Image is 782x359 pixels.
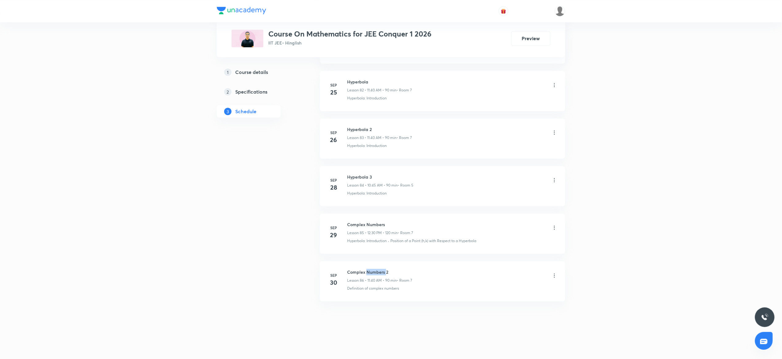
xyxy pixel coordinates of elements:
p: Lesson 85 • 12:30 PM • 120 min [347,230,398,236]
p: • Room 7 [397,278,412,283]
h6: Sep [328,177,340,183]
p: IIT JEE • Hinglish [268,40,431,46]
h6: Hyperbola 2 [347,126,412,133]
h6: Hyperbola [347,79,412,85]
p: Definition of complex numbers [347,286,399,291]
p: • Room 5 [398,183,413,188]
p: Hyperbola: Introduction [347,191,387,196]
p: 1 [224,68,232,76]
h4: 26 [328,135,340,145]
button: Preview [511,31,550,46]
h4: 29 [328,230,340,240]
h5: Course details [235,68,268,76]
a: Company Logo [217,7,266,16]
h6: Sep [328,82,340,88]
img: Shivank [555,6,565,16]
h6: Complex Numbers 2 [347,269,412,275]
h3: Course On Mathematics for JEE Conquer 1 2026 [268,29,431,38]
h4: 25 [328,88,340,97]
p: • Room 7 [397,135,412,141]
img: ttu [761,314,769,321]
h5: Schedule [235,108,256,115]
p: Hyperbola: Introduction [347,95,387,101]
img: avatar [501,8,506,14]
p: Position of a Point (h,k) with Respect to a Hyperbola [390,238,476,244]
p: 2 [224,88,232,95]
h4: 30 [328,278,340,287]
button: avatar [499,6,508,16]
a: 1Course details [217,66,300,78]
h6: Sep [328,130,340,135]
h5: Specifications [235,88,267,95]
h6: Sep [328,272,340,278]
p: Lesson 86 • 11:40 AM • 90 min [347,278,397,283]
p: Lesson 84 • 10:45 AM • 90 min [347,183,398,188]
p: • Room 7 [398,230,413,236]
h4: 28 [328,183,340,192]
img: Company Logo [217,7,266,14]
p: • Room 7 [397,87,412,93]
p: Hyperbola: Introduction [347,143,387,149]
img: 7CF4CCA6-553B-4188-8388-267CD384114A_plus.png [232,29,263,47]
h6: Sep [328,225,340,230]
h6: Hyperbola 3 [347,174,413,180]
p: 3 [224,108,232,115]
div: · [388,238,389,244]
p: Hyperbola: Introduction [347,238,387,244]
p: Lesson 83 • 11:40 AM • 90 min [347,135,397,141]
p: Lesson 82 • 11:40 AM • 90 min [347,87,397,93]
h6: Complex Numbers [347,221,413,228]
a: 2Specifications [217,86,300,98]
